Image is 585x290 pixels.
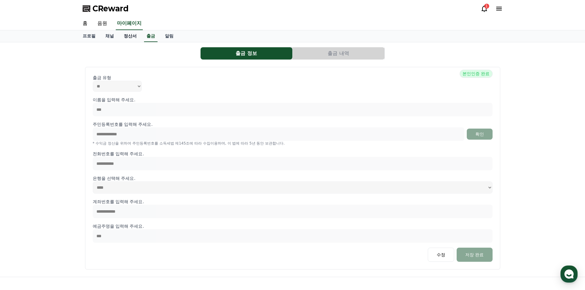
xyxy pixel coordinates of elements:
[78,30,100,42] a: 프로필
[144,30,158,42] a: 출금
[93,121,153,127] p: 주민등록번호를 입력해 주세요.
[93,141,493,146] p: * 수익금 정산을 위하여 주민등록번호를 소득세법 제145조에 따라 수집이용하며, 이 법에 따라 5년 동안 보관합니다.
[93,75,493,81] p: 출금 유형
[93,199,493,205] p: 계좌번호를 입력해 주세요.
[457,248,492,262] button: 저장 완료
[201,47,292,60] button: 출금 정보
[79,195,118,210] a: 설정
[92,17,112,30] a: 음원
[100,30,119,42] a: 채널
[56,204,64,209] span: 대화
[95,204,102,209] span: 설정
[93,175,493,181] p: 은행을 선택해 주세요.
[428,248,454,262] button: 수정
[19,204,23,209] span: 홈
[93,97,493,103] p: 이름을 입력해 주세요.
[293,47,384,60] button: 출금 내역
[119,30,142,42] a: 정산서
[481,5,488,12] a: 1
[467,129,493,140] button: 확인
[93,223,493,229] p: 예금주명을 입력해 주세요.
[83,4,129,14] a: CReward
[460,70,492,78] span: 본인인증 완료
[41,195,79,210] a: 대화
[160,30,178,42] a: 알림
[484,4,489,9] div: 1
[201,47,293,60] a: 출금 정보
[78,17,92,30] a: 홈
[116,17,143,30] a: 마이페이지
[92,4,129,14] span: CReward
[93,151,493,157] p: 전화번호를 입력해 주세요.
[2,195,41,210] a: 홈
